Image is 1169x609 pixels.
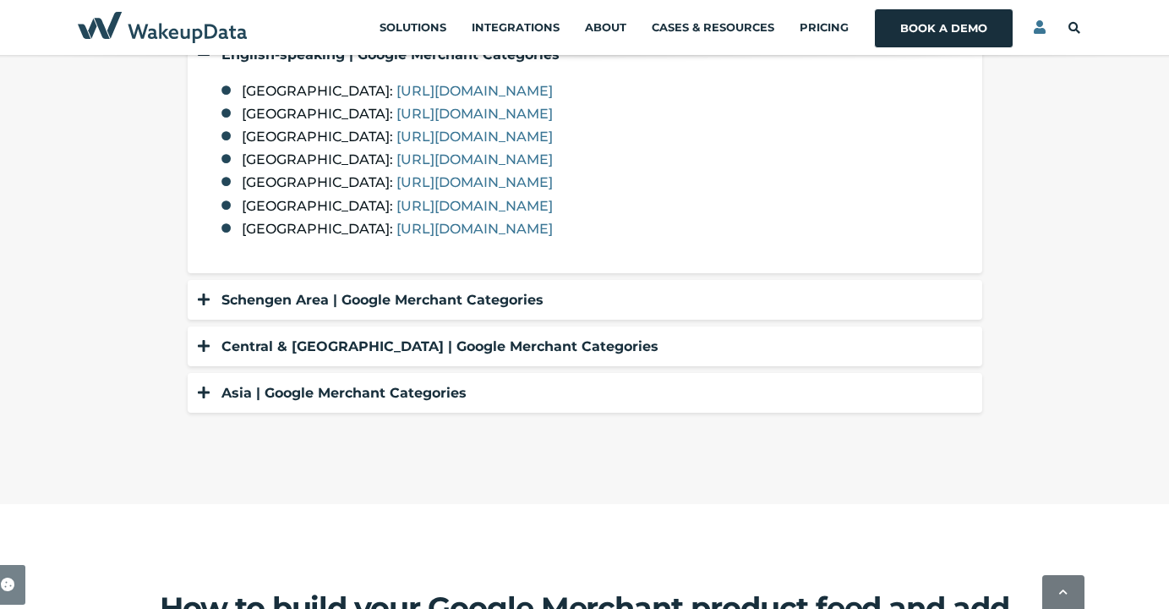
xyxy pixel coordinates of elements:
div: Asia | Google Merchant Categories [221,381,965,404]
li: [GEOGRAPHIC_DATA]: [221,217,965,240]
a: [URL][DOMAIN_NAME] [396,198,553,214]
a: Integrations [472,4,560,51]
a: Book a Demo [892,9,996,47]
a: [URL][DOMAIN_NAME] [396,174,553,190]
iframe: Chat Widget [1084,528,1169,609]
li: [GEOGRAPHIC_DATA]: [221,171,965,194]
div: Central & [GEOGRAPHIC_DATA] | Google Merchant Categories [221,335,965,358]
a: Cases & Resources [652,4,774,51]
div: Schengen Area | Google Merchant Categories [221,288,965,311]
img: WakeupData Navy Blue Logo 2023-horizontal-transparent-crop [78,12,247,43]
a: [URL][DOMAIN_NAME] [396,151,553,167]
div: Navigation Menu [380,4,1013,51]
a: About [585,4,626,51]
a: [URL][DOMAIN_NAME] [396,129,553,145]
a: [URL][DOMAIN_NAME] [396,106,553,122]
li: [GEOGRAPHIC_DATA]: [221,80,965,102]
li: [GEOGRAPHIC_DATA]: [221,102,965,125]
a: Pricing [800,4,849,51]
a: [URL][DOMAIN_NAME] [396,83,553,99]
a: Solutions [380,4,446,51]
li: [GEOGRAPHIC_DATA]: [221,125,965,148]
a: [URL][DOMAIN_NAME] [396,221,553,237]
li: [GEOGRAPHIC_DATA]: [221,195,965,217]
li: [GEOGRAPHIC_DATA]: [221,148,965,171]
